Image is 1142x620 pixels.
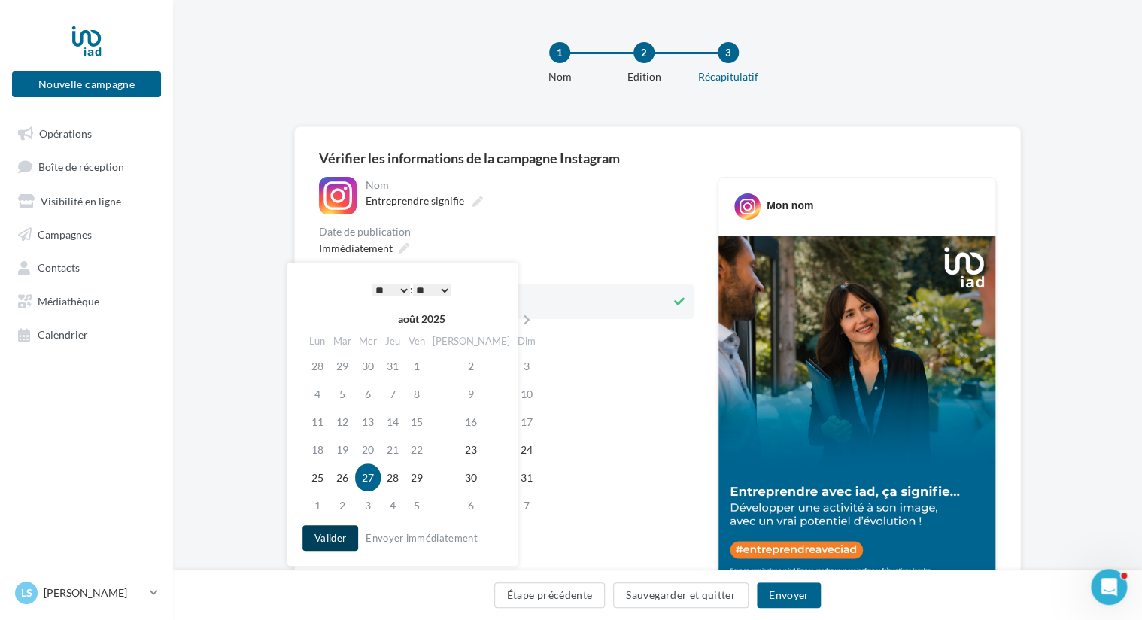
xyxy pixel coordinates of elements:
[330,463,355,491] td: 26
[633,42,655,63] div: 2
[319,226,694,237] div: Date de publication
[319,151,996,165] div: Vérifier les informations de la campagne Instagram
[355,380,381,408] td: 6
[549,42,570,63] div: 1
[366,194,464,207] span: Entreprendre signifie
[330,491,355,519] td: 2
[514,463,540,491] td: 31
[305,491,330,519] td: 1
[596,69,692,84] div: Edition
[38,328,88,341] span: Calendrier
[305,463,330,491] td: 25
[360,529,484,547] button: Envoyer immédiatement
[9,119,164,146] a: Opérations
[355,491,381,519] td: 3
[39,126,92,139] span: Opérations
[405,408,429,436] td: 15
[514,408,540,436] td: 17
[429,463,514,491] td: 30
[9,152,164,180] a: Boîte de réception
[12,71,161,97] button: Nouvelle campagne
[44,585,144,600] p: [PERSON_NAME]
[330,330,355,352] th: Mar
[319,242,393,254] span: Immédiatement
[12,579,161,607] a: Ls [PERSON_NAME]
[381,330,405,352] th: Jeu
[405,352,429,380] td: 1
[405,436,429,463] td: 22
[330,380,355,408] td: 5
[514,330,540,352] th: Dim
[366,180,691,190] div: Nom
[336,278,487,301] div: :
[405,380,429,408] td: 8
[757,582,821,608] button: Envoyer
[330,436,355,463] td: 19
[355,408,381,436] td: 13
[429,352,514,380] td: 2
[355,436,381,463] td: 20
[429,491,514,519] td: 6
[381,380,405,408] td: 7
[305,330,330,352] th: Lun
[405,330,429,352] th: Ven
[38,294,99,307] span: Médiathèque
[429,436,514,463] td: 23
[9,287,164,314] a: Médiathèque
[21,585,32,600] span: Ls
[381,491,405,519] td: 4
[305,408,330,436] td: 11
[429,380,514,408] td: 9
[305,352,330,380] td: 28
[494,582,606,608] button: Étape précédente
[514,380,540,408] td: 10
[680,69,776,84] div: Récapitulatif
[355,330,381,352] th: Mer
[613,582,749,608] button: Sauvegarder et quitter
[514,352,540,380] td: 3
[405,463,429,491] td: 29
[9,253,164,280] a: Contacts
[38,227,92,240] span: Campagnes
[429,408,514,436] td: 16
[381,463,405,491] td: 28
[514,491,540,519] td: 7
[41,194,121,207] span: Visibilité en ligne
[305,436,330,463] td: 18
[1091,569,1127,605] iframe: Intercom live chat
[330,352,355,380] td: 29
[302,525,358,551] button: Valider
[305,380,330,408] td: 4
[429,330,514,352] th: [PERSON_NAME]
[381,352,405,380] td: 31
[514,436,540,463] td: 24
[512,69,608,84] div: Nom
[405,491,429,519] td: 5
[355,352,381,380] td: 30
[38,160,124,173] span: Boîte de réception
[9,320,164,347] a: Calendrier
[767,198,813,213] div: Mon nom
[355,463,381,491] td: 27
[330,408,355,436] td: 12
[381,436,405,463] td: 21
[381,408,405,436] td: 14
[330,308,514,330] th: août 2025
[718,42,739,63] div: 3
[9,187,164,214] a: Visibilité en ligne
[38,261,80,274] span: Contacts
[9,220,164,247] a: Campagnes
